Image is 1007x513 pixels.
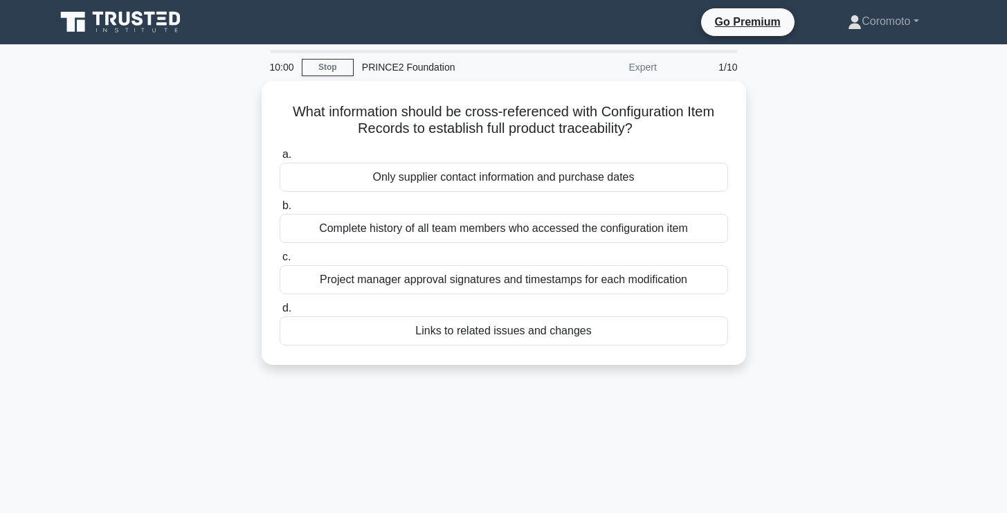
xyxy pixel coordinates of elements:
[280,214,728,243] div: Complete history of all team members who accessed the configuration item
[815,8,952,35] a: Coromoto
[707,13,789,30] a: Go Premium
[544,53,665,81] div: Expert
[282,199,291,211] span: b.
[280,163,728,192] div: Only supplier contact information and purchase dates
[282,251,291,262] span: c.
[665,53,746,81] div: 1/10
[280,265,728,294] div: Project manager approval signatures and timestamps for each modification
[280,316,728,345] div: Links to related issues and changes
[282,148,291,160] span: a.
[282,302,291,314] span: d.
[262,53,302,81] div: 10:00
[302,59,354,76] a: Stop
[354,53,544,81] div: PRINCE2 Foundation
[278,103,729,138] h5: What information should be cross-referenced with Configuration Item Records to establish full pro...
